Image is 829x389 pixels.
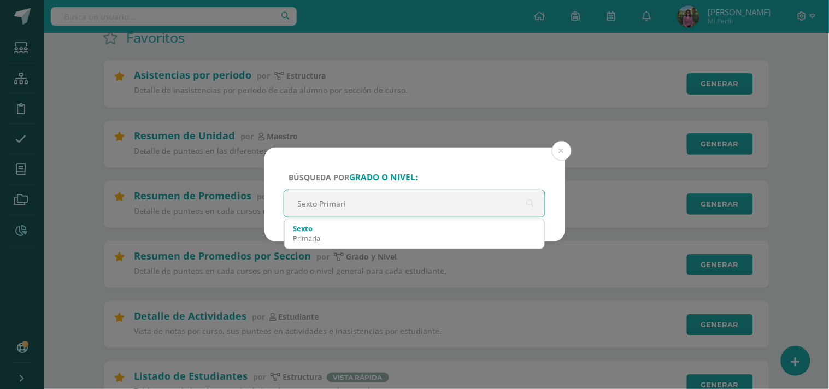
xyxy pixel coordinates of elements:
button: Close (Esc) [552,141,572,161]
strong: grado o nivel: [350,172,418,183]
span: Búsqueda por [289,172,418,182]
div: Primaria [293,233,536,243]
div: Sexto [293,223,536,233]
input: ej. Primero primaria, etc. [284,190,545,217]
